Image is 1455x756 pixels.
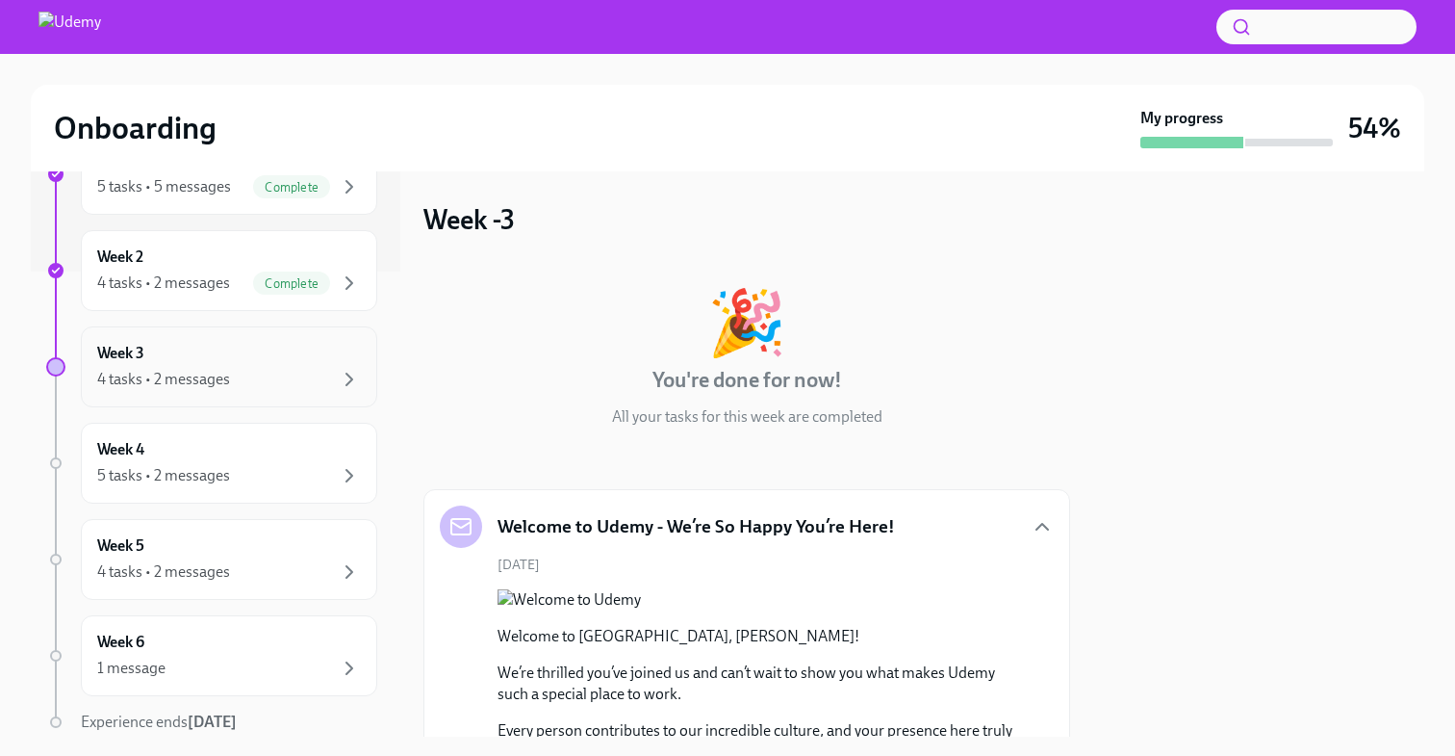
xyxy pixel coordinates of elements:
div: 🎉 [707,291,786,354]
strong: My progress [1140,108,1223,129]
div: 1 message [97,658,166,679]
h4: You're done for now! [652,366,842,395]
h5: Welcome to Udemy - We’re So Happy You’re Here! [498,514,895,539]
h6: Week 3 [97,343,144,364]
div: 4 tasks • 2 messages [97,369,230,390]
a: Week 34 tasks • 2 messages [46,326,377,407]
p: We’re thrilled you’ve joined us and can’t wait to show you what makes Udemy such a special place ... [498,663,1023,705]
h2: Onboarding [54,109,217,147]
a: Week 45 tasks • 2 messages [46,423,377,504]
a: 5 tasks • 5 messagesComplete [46,134,377,215]
a: Week 61 message [46,615,377,696]
span: Experience ends [81,713,237,731]
p: All your tasks for this week are completed [612,406,882,428]
button: Zoom image [498,589,1023,611]
strong: [DATE] [188,713,237,731]
img: Udemy [38,12,101,42]
span: [DATE] [498,556,540,574]
h6: Week 2 [97,247,143,268]
h3: 54% [1348,111,1401,145]
div: 4 tasks • 2 messages [97,273,230,294]
h6: Week 6 [97,632,144,653]
h6: Week 5 [97,535,144,557]
div: 5 tasks • 2 messages [97,465,230,486]
span: Complete [253,180,330,195]
h6: Week 4 [97,439,144,460]
div: 5 tasks • 5 messages [97,176,231,197]
a: Week 54 tasks • 2 messages [46,519,377,600]
a: Week 24 tasks • 2 messagesComplete [46,230,377,311]
h3: Week -3 [423,202,515,237]
span: Complete [253,276,330,291]
div: 4 tasks • 2 messages [97,561,230,583]
p: Welcome to [GEOGRAPHIC_DATA], [PERSON_NAME]! [498,626,1023,647]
